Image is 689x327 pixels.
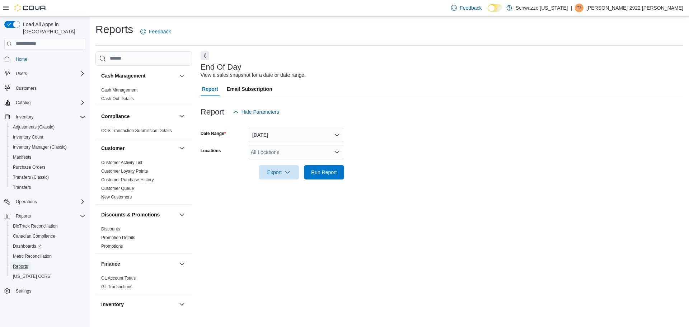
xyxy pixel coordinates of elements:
a: OCS Transaction Submission Details [101,128,172,133]
a: Cash Out Details [101,96,134,101]
button: Home [1,54,88,64]
button: Finance [178,260,186,268]
h3: Compliance [101,113,130,120]
a: Customer Purchase History [101,177,154,182]
span: Dashboards [13,243,42,249]
button: Hide Parameters [230,105,282,119]
span: Adjustments (Classic) [13,124,55,130]
h1: Reports [95,22,133,37]
a: Customers [13,84,39,93]
p: Schwazze [US_STATE] [516,4,568,12]
a: New Customers [101,195,132,200]
span: Report [202,82,218,96]
a: Transfers [10,183,34,192]
a: Dashboards [7,241,88,251]
div: Compliance [95,126,192,138]
span: Users [16,71,27,76]
span: Reports [13,212,85,220]
div: View a sales snapshot for a date or date range. [201,71,306,79]
button: Customer [101,145,176,152]
p: | [571,4,572,12]
button: Reports [7,261,88,271]
a: Metrc Reconciliation [10,252,55,261]
div: Cash Management [95,86,192,106]
h3: End Of Day [201,63,242,71]
button: Finance [101,260,176,267]
span: Settings [13,286,85,295]
p: [PERSON_NAME]-2922 [PERSON_NAME] [586,4,683,12]
span: Operations [13,197,85,206]
span: Catalog [16,100,31,106]
span: BioTrack Reconciliation [13,223,58,229]
span: BioTrack Reconciliation [10,222,85,230]
span: Inventory Manager (Classic) [13,144,67,150]
span: [US_STATE] CCRS [13,274,50,279]
span: Manifests [13,154,31,160]
button: Export [259,165,299,179]
button: Metrc Reconciliation [7,251,88,261]
span: Reports [13,263,28,269]
a: Feedback [448,1,484,15]
button: Catalog [13,98,33,107]
a: GL Transactions [101,284,132,289]
button: Discounts & Promotions [101,211,176,218]
span: Feedback [149,28,171,35]
button: BioTrack Reconciliation [7,221,88,231]
div: Discounts & Promotions [95,225,192,253]
span: Home [16,56,27,62]
span: Washington CCRS [10,272,85,281]
button: Manifests [7,152,88,162]
span: Customers [13,84,85,93]
nav: Complex example [4,51,85,315]
button: Settings [1,286,88,296]
button: Inventory Manager (Classic) [7,142,88,152]
span: Feedback [460,4,482,11]
a: Home [13,55,30,64]
span: Canadian Compliance [13,233,55,239]
div: Finance [95,274,192,294]
a: Discounts [101,226,120,232]
img: Cova [14,4,47,11]
span: Transfers [13,184,31,190]
span: Reports [10,262,85,271]
a: Promotions [101,244,123,249]
button: Run Report [304,165,344,179]
span: Settings [16,288,31,294]
span: Inventory [13,113,85,121]
button: Compliance [178,112,186,121]
span: Customers [16,85,37,91]
button: Next [201,51,209,60]
h3: Inventory [101,301,124,308]
button: Compliance [101,113,176,120]
button: Reports [1,211,88,221]
span: Dashboards [10,242,85,251]
button: Inventory Count [7,132,88,142]
a: Feedback [137,24,174,39]
div: Customer [95,158,192,204]
button: Inventory [178,300,186,309]
button: Customers [1,83,88,93]
span: Canadian Compliance [10,232,85,240]
button: Inventory [1,112,88,122]
a: Promotion Details [101,235,135,240]
span: GL Account Totals [101,275,136,281]
h3: Cash Management [101,72,146,79]
span: Reports [16,213,31,219]
a: Canadian Compliance [10,232,58,240]
button: Operations [1,197,88,207]
h3: Finance [101,260,120,267]
a: Reports [10,262,31,271]
a: [US_STATE] CCRS [10,272,53,281]
span: Inventory Count [13,134,43,140]
button: Catalog [1,98,88,108]
span: Inventory [16,114,33,120]
button: Operations [13,197,40,206]
span: New Customers [101,194,132,200]
button: [DATE] [248,128,344,142]
span: Customer Loyalty Points [101,168,148,174]
button: Discounts & Promotions [178,210,186,219]
span: Hide Parameters [242,108,279,116]
span: Manifests [10,153,85,162]
span: GL Transactions [101,284,132,290]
